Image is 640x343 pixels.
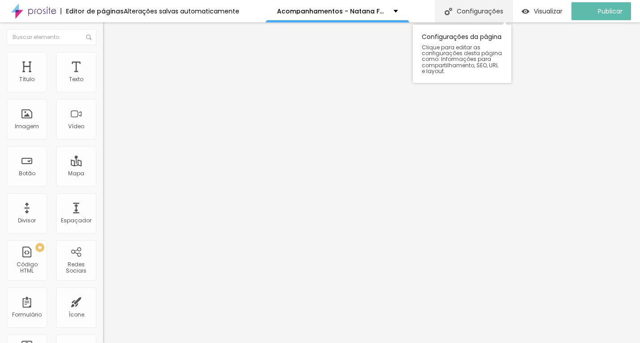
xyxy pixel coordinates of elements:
[61,8,124,14] div: Editor de páginas
[61,217,91,224] div: Espaçador
[68,123,84,130] div: Vídeo
[513,2,571,20] button: Visualizar
[86,35,91,40] img: Icone
[571,2,631,20] button: Publicar
[277,8,387,14] p: Acompanhamentos - Natana Fontes Fotógrafa
[68,170,84,177] div: Mapa
[9,261,44,274] div: Código HTML
[58,261,94,274] div: Redes Sociais
[124,8,239,14] div: Alterações salvas automaticamente
[19,170,35,177] div: Botão
[534,8,562,15] span: Visualizar
[103,22,640,343] iframe: Editor
[15,123,39,130] div: Imagem
[18,217,36,224] div: Divisor
[69,312,84,318] div: Ícone
[422,44,502,74] span: Clique para editar as configurações desta página como: Informações para compartilhamento, SEO, UR...
[598,8,623,15] span: Publicar
[413,25,511,83] div: Configurações da página
[7,29,96,45] input: Buscar elemento
[69,76,83,82] div: Texto
[19,76,35,82] div: Título
[522,8,529,15] img: view-1.svg
[445,8,452,15] img: Icone
[12,312,42,318] div: Formulário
